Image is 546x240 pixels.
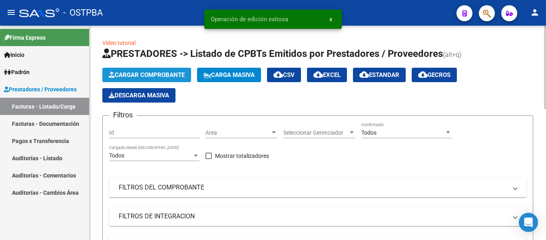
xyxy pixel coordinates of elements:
span: Inicio [4,50,24,59]
span: - OSTPBA [63,4,103,22]
span: PRESTADORES -> Listado de CPBTs Emitidos por Prestadores / Proveedores [102,48,443,59]
span: Gecros [418,71,450,79]
div: Open Intercom Messenger [519,213,538,232]
button: Descarga Masiva [102,88,175,103]
mat-icon: cloud_download [359,70,369,79]
a: Video tutorial [102,40,136,46]
span: Descarga Masiva [109,92,169,99]
span: Cargar Comprobante [109,71,185,79]
h3: Filtros [109,109,137,121]
span: Seleccionar Gerenciador [283,129,348,136]
mat-icon: menu [6,8,16,17]
span: Firma Express [4,33,46,42]
span: Todos [361,129,377,136]
span: Carga Masiva [203,71,255,79]
span: EXCEL [313,71,341,79]
button: Estandar [353,68,406,82]
mat-icon: cloud_download [273,70,283,79]
mat-icon: cloud_download [418,70,428,79]
app-download-masive: Descarga masiva de comprobantes (adjuntos) [102,88,175,103]
mat-panel-title: FILTROS DEL COMPROBANTE [119,183,507,192]
span: Padrón [4,68,30,77]
button: EXCEL [307,68,347,82]
span: Prestadores / Proveedores [4,85,77,94]
mat-expansion-panel-header: FILTROS DE INTEGRACION [109,207,526,226]
button: x [323,12,339,26]
span: Mostrar totalizadores [215,151,269,161]
span: Estandar [359,71,399,79]
mat-icon: person [530,8,540,17]
mat-icon: cloud_download [313,70,323,79]
button: CSV [267,68,301,82]
span: Todos [109,152,124,159]
span: Operación de edición exitosa [211,15,288,23]
span: x [329,16,332,23]
span: (alt+q) [443,51,462,58]
button: Gecros [412,68,457,82]
span: CSV [273,71,295,79]
span: Area [205,129,270,136]
button: Cargar Comprobante [102,68,191,82]
button: Carga Masiva [197,68,261,82]
mat-panel-title: FILTROS DE INTEGRACION [119,212,507,221]
mat-expansion-panel-header: FILTROS DEL COMPROBANTE [109,178,526,197]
